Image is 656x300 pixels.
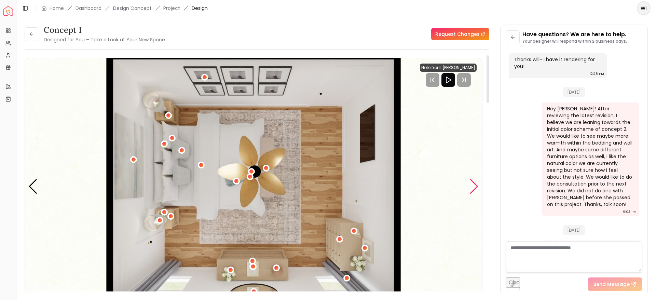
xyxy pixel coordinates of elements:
h3: concept 1 [44,25,165,36]
span: Design [192,5,208,12]
div: Note from [PERSON_NAME] [420,64,477,72]
a: Request Changes [431,28,489,40]
span: [DATE] [563,87,585,97]
p: Have questions? We are here to help. [522,30,627,39]
button: WI [637,1,651,15]
a: Home [50,5,64,12]
a: Dashboard [76,5,101,12]
a: Spacejoy [3,6,13,16]
div: Previous slide [28,179,38,194]
a: Project [163,5,180,12]
span: WI [638,2,650,14]
p: Your designer will respond within 2 business days. [522,39,627,44]
div: Next slide [469,179,479,194]
small: Designed for You – Take a Look at Your New Space [44,36,165,43]
div: 12:28 PM [590,70,604,77]
span: [DATE] [563,225,585,235]
li: Design Concept [113,5,152,12]
svg: Play [444,76,452,84]
img: Spacejoy Logo [3,6,13,16]
div: Thanks will- I have it rendering for you! [514,56,600,70]
div: Hey [PERSON_NAME]! After reviewing the latest revision, I believe we are leaning towards the init... [547,105,633,208]
div: 9:03 PM [623,208,637,215]
nav: breadcrumb [41,5,208,12]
